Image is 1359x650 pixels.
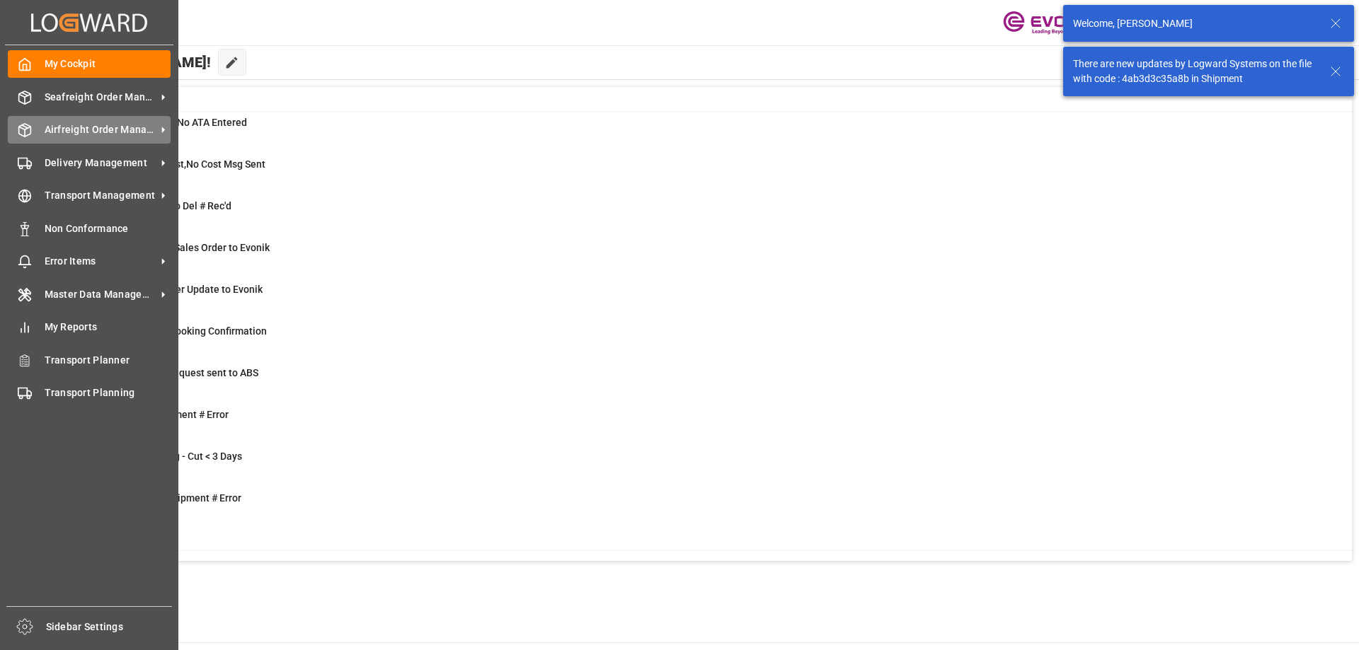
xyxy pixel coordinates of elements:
a: Non Conformance [8,214,171,242]
a: 0Pending Bkg Request sent to ABSShipment [73,366,1334,395]
img: Evonik-brand-mark-Deep-Purple-RGB.jpeg_1700498283.jpeg [1003,11,1095,35]
span: Hello [PERSON_NAME]! [59,49,211,76]
a: My Reports [8,313,171,341]
span: Error Items [45,254,156,269]
a: Transport Planning [8,379,171,407]
span: Delivery Management [45,156,156,170]
span: My Cockpit [45,57,171,71]
a: 1Error on Initial Sales Order to EvonikShipment [73,240,1334,270]
span: ABS: Missing Booking Confirmation [108,325,267,337]
div: There are new updates by Logward Systems on the file with code : 4ab3d3c35a8b in Shipment [1073,57,1317,86]
a: 0Error Sales Order Update to EvonikShipment [73,282,1334,312]
span: Pending Bkg Request sent to ABS [108,367,258,378]
span: Non Conformance [45,221,171,236]
a: 2Main-Leg Shipment # ErrorShipment [73,407,1334,437]
span: Seafreight Order Management [45,90,156,105]
span: Airfreight Order Management [45,122,156,137]
span: My Reports [45,320,171,335]
a: 16ETA > 10 Days , No ATA EnteredShipment [73,115,1334,145]
span: Transport Management [45,188,156,203]
span: Transport Planner [45,353,171,368]
span: Master Data Management [45,287,156,302]
span: Transport Planning [45,385,171,400]
a: 2TU : Pre-Leg Shipment # ErrorTransport Unit [73,491,1334,521]
span: Sidebar Settings [46,620,173,634]
a: 10ETD < 3 Days,No Del # Rec'dShipment [73,199,1334,228]
a: 10TU: PGI Missing - Cut < 3 DaysTransport Unit [73,449,1334,479]
a: My Cockpit [8,50,171,78]
span: Error Sales Order Update to Evonik [108,284,263,295]
span: ETD>3 Days Past,No Cost Msg Sent [108,158,265,170]
div: Welcome, [PERSON_NAME] [1073,16,1317,31]
span: Error on Initial Sales Order to Evonik [108,242,270,253]
a: 38ABS: Missing Booking ConfirmationShipment [73,324,1334,354]
a: 33ETD>3 Days Past,No Cost Msg SentShipment [73,157,1334,187]
a: Transport Planner [8,346,171,373]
